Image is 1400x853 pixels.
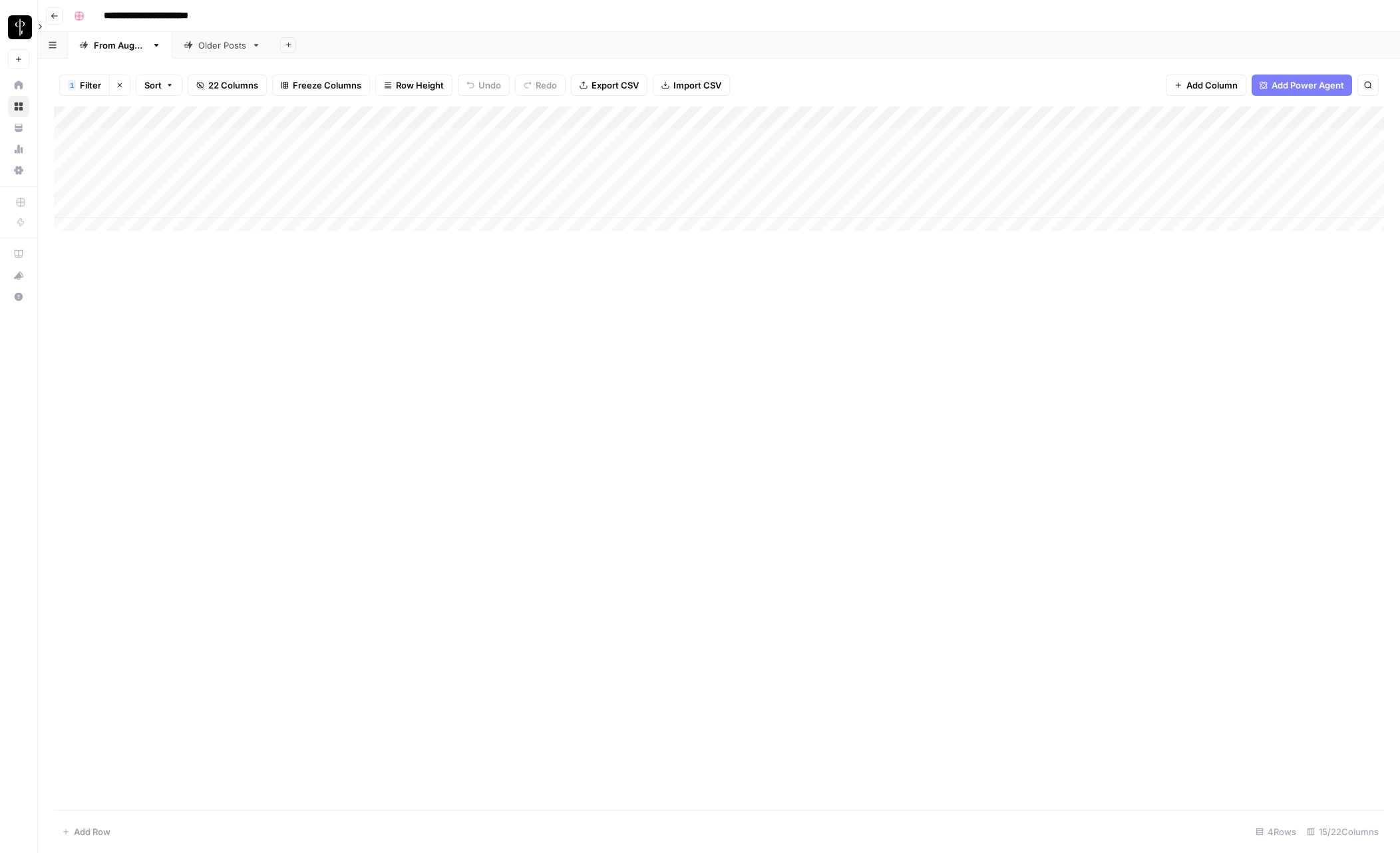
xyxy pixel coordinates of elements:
div: 4 Rows [1250,821,1302,842]
a: Home [8,75,29,96]
div: What's new? [9,265,29,285]
button: Import CSV [653,75,730,96]
span: Sort [144,79,162,92]
span: 22 Columns [208,79,258,92]
button: Add Column [1166,75,1246,96]
span: Redo [536,79,557,92]
button: Workspace: LP Production Workloads [8,11,29,44]
a: Older Posts [172,32,272,59]
span: Row Height [396,79,444,92]
a: AirOps Academy [8,244,29,265]
span: 1 [70,80,74,90]
button: Export CSV [571,75,647,96]
button: Add Power Agent [1252,75,1352,96]
img: LP Production Workloads Logo [8,15,32,39]
span: Filter [80,79,101,92]
div: From [DATE] [94,39,146,52]
span: Add Power Agent [1272,79,1344,92]
span: Export CSV [592,79,639,92]
button: 1Filter [59,75,109,96]
a: Your Data [8,117,29,138]
button: Freeze Columns [272,75,370,96]
span: Add Column [1186,79,1238,92]
div: Older Posts [198,39,246,52]
button: Undo [458,75,510,96]
button: Sort [136,75,182,96]
button: Row Height [375,75,452,96]
div: 15/22 Columns [1302,821,1384,842]
a: Settings [8,160,29,181]
button: Help + Support [8,286,29,307]
button: What's new? [8,265,29,286]
a: Usage [8,138,29,160]
span: Import CSV [673,79,721,92]
button: 22 Columns [188,75,267,96]
button: Redo [515,75,566,96]
a: From [DATE] [68,32,172,59]
span: Freeze Columns [293,79,361,92]
span: Add Row [74,825,110,838]
div: 1 [68,80,76,90]
a: Browse [8,96,29,117]
span: Undo [478,79,501,92]
button: Add Row [54,821,118,842]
